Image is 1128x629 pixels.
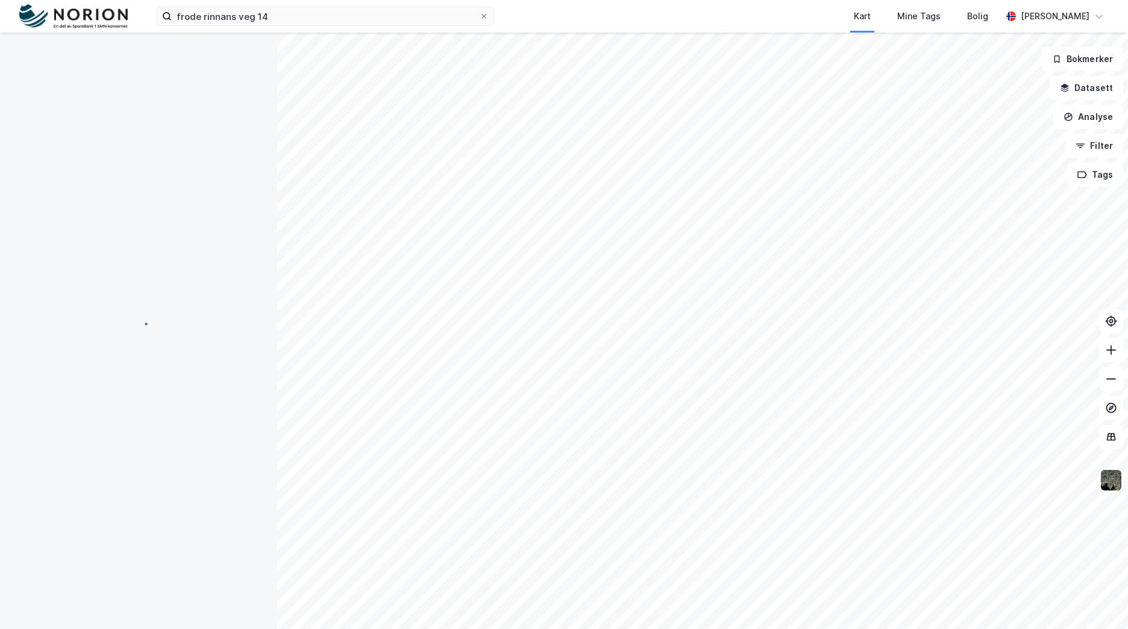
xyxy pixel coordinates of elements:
[1042,47,1123,71] button: Bokmerker
[1050,76,1123,100] button: Datasett
[1021,9,1089,23] div: [PERSON_NAME]
[1068,571,1128,629] iframe: Chat Widget
[1065,134,1123,158] button: Filter
[1067,163,1123,187] button: Tags
[897,9,941,23] div: Mine Tags
[967,9,988,23] div: Bolig
[1068,571,1128,629] div: Kontrollprogram for chat
[1100,469,1123,492] img: 9k=
[19,4,128,29] img: norion-logo.80e7a08dc31c2e691866.png
[129,314,148,333] img: spinner.a6d8c91a73a9ac5275cf975e30b51cfb.svg
[1053,105,1123,129] button: Analyse
[854,9,871,23] div: Kart
[172,7,479,25] input: Søk på adresse, matrikkel, gårdeiere, leietakere eller personer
